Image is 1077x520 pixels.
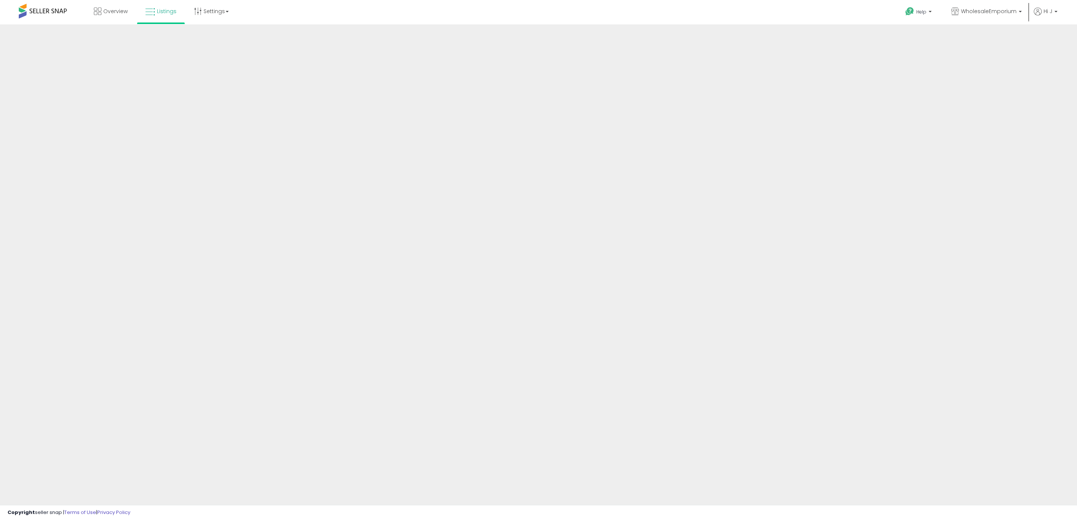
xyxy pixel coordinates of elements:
[916,9,926,15] span: Help
[157,8,176,15] span: Listings
[905,7,914,16] i: Get Help
[961,8,1017,15] span: WholesaleEmporium
[899,1,939,24] a: Help
[1034,8,1057,24] a: Hi J
[103,8,128,15] span: Overview
[1044,8,1052,15] span: Hi J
